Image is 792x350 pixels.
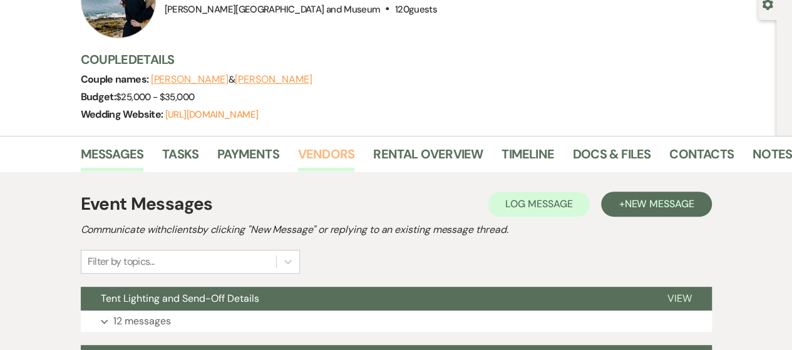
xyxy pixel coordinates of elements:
button: +New Message [601,192,711,217]
span: Wedding Website: [81,108,165,121]
h3: Couple Details [81,51,764,68]
span: [PERSON_NAME][GEOGRAPHIC_DATA] and Museum [165,3,381,16]
a: Contacts [669,144,734,172]
span: & [151,73,312,86]
div: Filter by topics... [88,254,155,269]
button: Log Message [488,192,590,217]
button: View [647,287,712,311]
span: 120 guests [395,3,437,16]
button: 12 messages [81,311,712,332]
p: 12 messages [113,313,171,329]
a: Notes [753,144,792,172]
span: $25,000 - $35,000 [116,91,194,103]
button: Tent Lighting and Send-Off Details [81,287,647,311]
button: [PERSON_NAME] [151,75,229,85]
h1: Event Messages [81,191,213,217]
span: Log Message [505,197,572,210]
a: Tasks [162,144,198,172]
span: View [667,292,692,305]
button: [PERSON_NAME] [235,75,312,85]
a: Payments [217,144,279,172]
span: New Message [624,197,694,210]
a: [URL][DOMAIN_NAME] [165,108,258,121]
a: Rental Overview [373,144,483,172]
a: Vendors [298,144,354,172]
a: Messages [81,144,144,172]
a: Docs & Files [573,144,651,172]
span: Tent Lighting and Send-Off Details [101,292,259,305]
a: Timeline [501,144,554,172]
span: Budget: [81,90,116,103]
span: Couple names: [81,73,151,86]
h2: Communicate with clients by clicking "New Message" or replying to an existing message thread. [81,222,712,237]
